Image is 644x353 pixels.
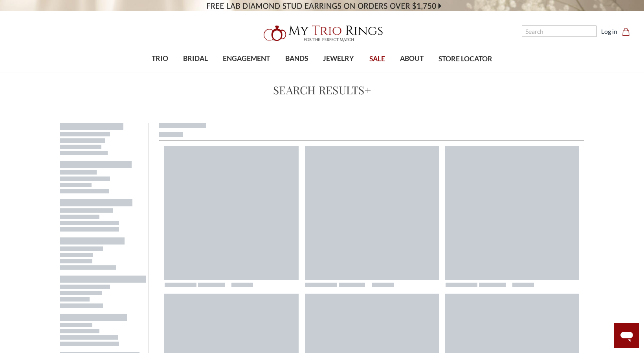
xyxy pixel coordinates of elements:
[44,82,600,98] h1: Search Results+
[316,46,361,72] a: JEWELRY
[431,46,500,72] a: STORE LOCATOR
[522,26,596,37] input: Search
[622,27,635,36] a: Cart with 0 items
[223,53,270,64] span: ENGAGEMENT
[176,46,215,72] a: BRIDAL
[601,27,617,36] a: Log in
[400,53,424,64] span: ABOUT
[183,53,208,64] span: BRIDAL
[622,28,630,36] svg: cart.cart_preview
[439,54,492,64] span: STORE LOCATOR
[285,53,308,64] span: BANDS
[215,46,277,72] a: ENGAGEMENT
[393,46,431,72] a: ABOUT
[323,53,354,64] span: JEWELRY
[278,46,316,72] a: BANDS
[152,53,168,64] span: TRIO
[187,21,457,46] a: My Trio Rings
[144,46,176,72] a: TRIO
[361,46,392,72] a: SALE
[369,54,385,64] span: SALE
[259,21,385,46] img: My Trio Rings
